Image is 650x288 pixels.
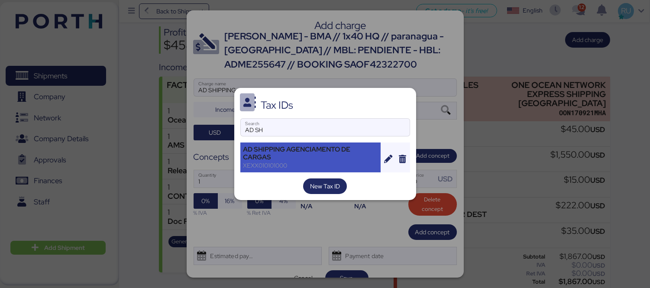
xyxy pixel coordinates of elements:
[261,101,293,109] div: Tax IDs
[303,178,347,194] button: New Tax ID
[241,119,410,136] input: Search
[243,146,378,161] div: AD SHIPPING AGENCIAMENTO DE CARGAS
[310,181,340,191] span: New Tax ID
[243,162,378,169] div: XEXX010101000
